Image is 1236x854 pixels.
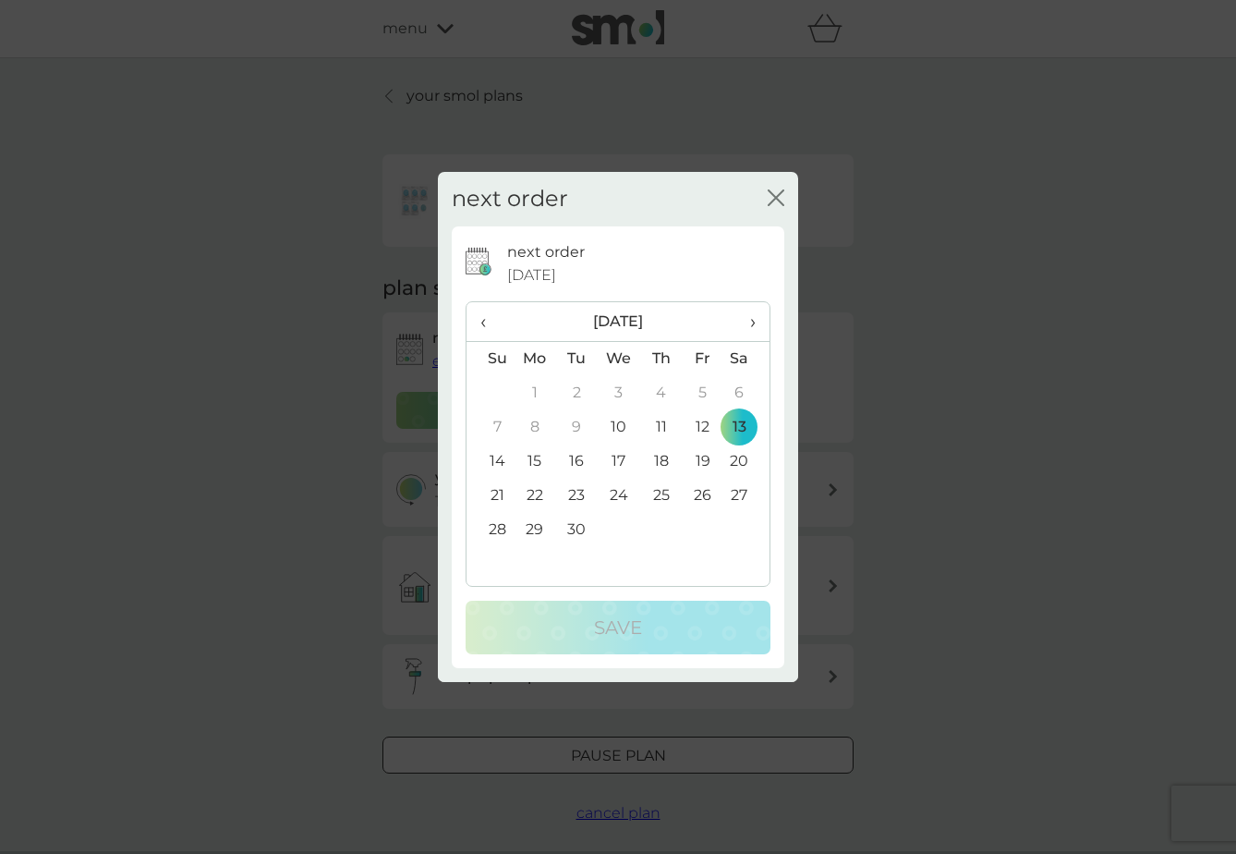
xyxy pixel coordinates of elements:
[640,376,682,410] td: 4
[682,341,723,376] th: Fr
[556,341,598,376] th: Tu
[452,186,568,213] h2: next order
[737,302,756,341] span: ›
[640,341,682,376] th: Th
[598,445,640,479] td: 17
[598,341,640,376] th: We
[514,445,556,479] td: 15
[467,445,514,479] td: 14
[467,341,514,376] th: Su
[598,376,640,410] td: 3
[556,410,598,445] td: 9
[514,302,723,342] th: [DATE]
[556,445,598,479] td: 16
[682,410,723,445] td: 12
[682,376,723,410] td: 5
[723,445,769,479] td: 20
[507,240,585,264] p: next order
[514,410,556,445] td: 8
[723,341,769,376] th: Sa
[640,479,682,513] td: 25
[556,513,598,547] td: 30
[507,263,556,287] span: [DATE]
[640,410,682,445] td: 11
[467,479,514,513] td: 21
[467,410,514,445] td: 7
[768,189,784,209] button: close
[556,479,598,513] td: 23
[514,513,556,547] td: 29
[514,376,556,410] td: 1
[556,376,598,410] td: 2
[640,445,682,479] td: 18
[723,479,769,513] td: 27
[514,479,556,513] td: 22
[594,613,642,642] p: Save
[466,601,770,654] button: Save
[682,479,723,513] td: 26
[514,341,556,376] th: Mo
[480,302,500,341] span: ‹
[723,410,769,445] td: 13
[682,445,723,479] td: 19
[598,410,640,445] td: 10
[467,513,514,547] td: 28
[598,479,640,513] td: 24
[723,376,769,410] td: 6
